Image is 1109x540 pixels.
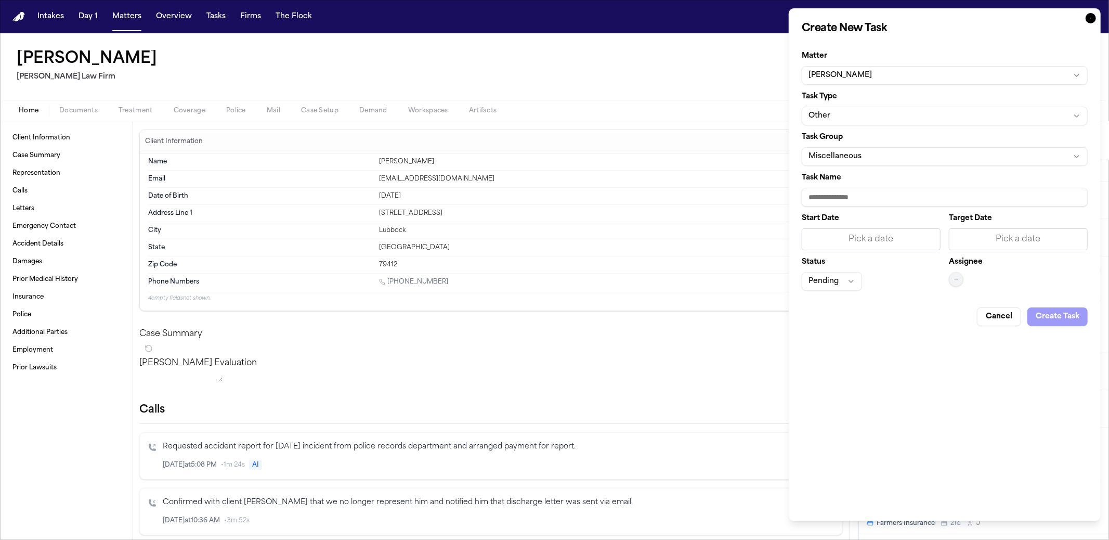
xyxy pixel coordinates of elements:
[12,12,25,22] img: Finch Logo
[802,134,1088,141] label: Task Group
[163,441,834,453] p: Requested accident report for [DATE] incident from police records department and arranged payment...
[143,137,205,146] h3: Client Information
[8,147,124,164] a: Case Summary
[148,175,373,183] dt: Email
[33,7,68,26] button: Intakes
[148,192,373,200] dt: Date of Birth
[8,359,124,376] a: Prior Lawsuits
[802,53,1088,60] label: Matter
[221,461,245,469] span: • 1m 24s
[8,253,124,270] a: Damages
[949,215,1088,222] label: Target Date
[8,306,124,323] a: Police
[802,107,1088,125] button: Other
[954,275,958,284] span: —
[379,175,834,183] div: [EMAIL_ADDRESS][DOMAIN_NAME]
[148,278,199,286] span: Phone Numbers
[224,517,250,525] span: • 3m 52s
[174,107,205,115] span: Coverage
[148,261,373,269] dt: Zip Code
[19,107,38,115] span: Home
[163,517,220,525] span: [DATE] at 10:36 AM
[8,218,124,235] a: Emergency Contact
[17,50,157,69] h1: [PERSON_NAME]
[802,147,1088,166] button: Miscellaneous
[271,7,316,26] button: The Flock
[379,158,834,166] div: [PERSON_NAME]
[469,107,497,115] span: Artifacts
[956,233,1081,246] div: Pick a date
[152,7,196,26] button: Overview
[8,324,124,341] a: Additional Parties
[8,342,124,358] a: Employment
[148,209,373,217] dt: Address Line 1
[139,328,843,340] h2: Case Summary
[8,130,124,146] a: Client Information
[8,289,124,305] a: Insurance
[148,226,373,235] dt: City
[8,200,124,217] a: Letters
[108,7,146,26] button: Matters
[301,107,338,115] span: Case Setup
[8,271,124,288] a: Prior Medical History
[8,183,124,199] a: Calls
[148,158,373,166] dt: Name
[74,7,102,26] button: Day 1
[802,174,841,182] span: Task Name
[977,307,1021,326] button: Cancel
[379,278,448,286] a: Call 1 (806) 620-4786
[139,403,843,417] h2: Calls
[802,259,941,266] label: Status
[802,21,1088,36] h2: Create New Task
[202,7,230,26] button: Tasks
[148,243,373,252] dt: State
[949,228,1088,250] button: Pick a date
[139,357,843,369] p: [PERSON_NAME] Evaluation
[976,519,980,528] span: J
[949,272,963,287] button: —
[379,261,834,269] div: 79412
[802,93,1088,100] label: Task Type
[950,519,961,528] span: 21d
[408,107,448,115] span: Workspaces
[59,107,98,115] span: Documents
[379,192,834,200] div: [DATE]
[802,228,941,250] button: Pick a date
[802,272,862,291] button: Pending
[877,519,935,528] span: Farmers Insurance
[949,259,983,266] label: Assignee
[249,460,262,470] span: AI
[12,12,25,22] a: Home
[163,497,834,509] p: Confirmed with client [PERSON_NAME] that we no longer represent him and notified him that dischar...
[226,107,246,115] span: Police
[379,209,834,217] div: [STREET_ADDRESS]
[17,71,161,83] h2: [PERSON_NAME] Law Firm
[379,243,834,252] div: [GEOGRAPHIC_DATA]
[8,236,124,252] a: Accident Details
[8,165,124,182] a: Representation
[148,294,834,302] p: 4 empty fields not shown.
[17,50,157,69] button: Edit matter name
[802,66,1088,85] button: [PERSON_NAME]
[119,107,153,115] span: Treatment
[379,226,834,235] div: Lubbock
[359,107,387,115] span: Demand
[267,107,280,115] span: Mail
[236,7,265,26] button: Firms
[808,233,934,246] div: Pick a date
[802,215,941,222] label: Start Date
[163,461,217,469] span: [DATE] at 5:08 PM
